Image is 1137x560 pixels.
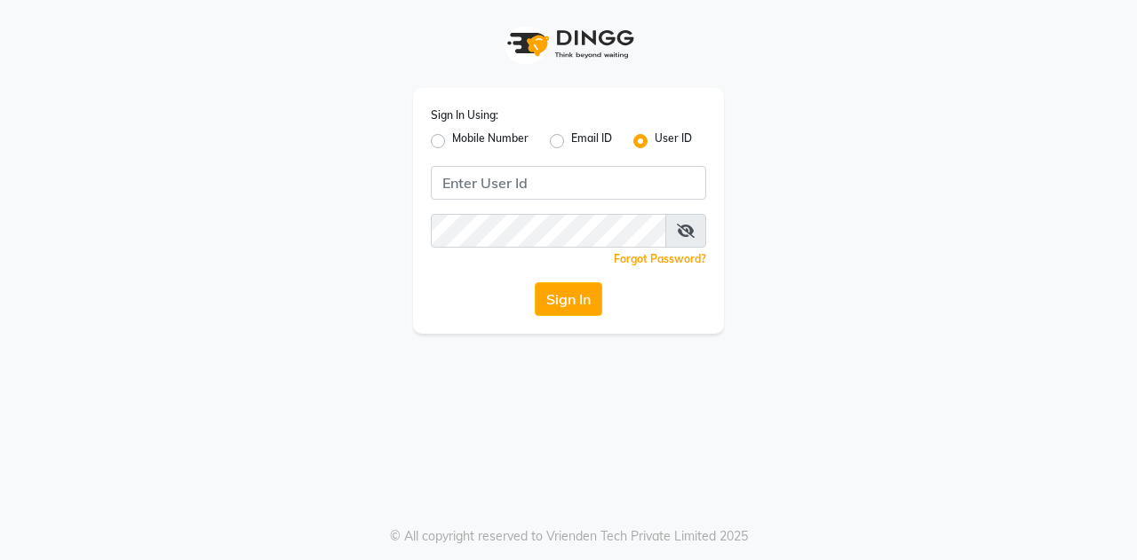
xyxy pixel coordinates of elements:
button: Sign In [535,282,602,316]
a: Forgot Password? [614,252,706,265]
label: Mobile Number [452,130,529,152]
label: User ID [655,130,692,152]
label: Sign In Using: [431,107,498,123]
label: Email ID [571,130,612,152]
img: logo1.svg [497,18,640,70]
input: Username [431,166,706,200]
input: Username [431,214,666,248]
